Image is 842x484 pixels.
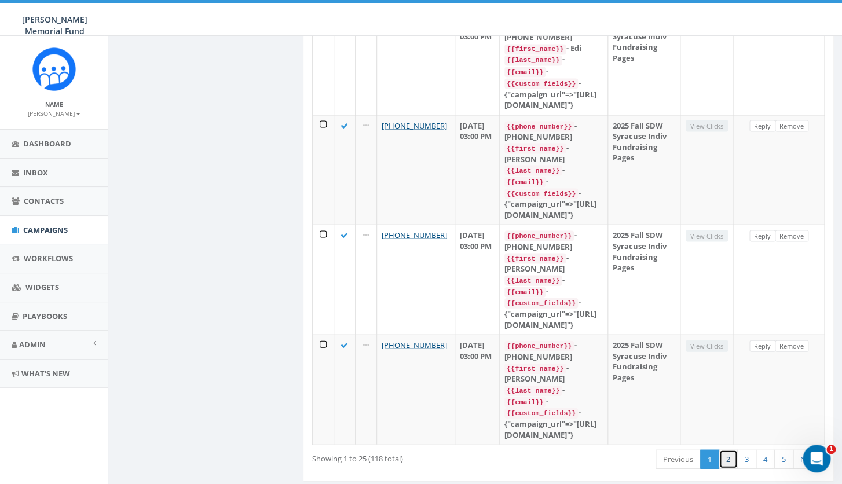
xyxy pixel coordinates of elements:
[504,287,546,297] code: {{email}}
[504,67,546,77] code: {{email}}
[793,449,825,468] a: Next
[455,15,500,114] td: [DATE] 03:00 PM
[756,449,775,468] a: 4
[504,385,562,395] code: {{last_name}}
[23,138,71,149] span: Dashboard
[749,340,775,352] a: Reply
[504,54,603,65] div: -
[504,164,603,175] div: -
[775,230,808,242] a: Remove
[382,339,447,350] a: [PHONE_NUMBER]
[608,15,680,114] td: 2025 Fall SDW Syracuse Indiv Fundraising Pages
[45,100,63,108] small: Name
[455,115,500,225] td: [DATE] 03:00 PM
[775,340,808,352] a: Remove
[504,274,603,285] div: -
[504,298,578,308] code: {{custom_fields}}
[749,230,775,242] a: Reply
[504,252,603,274] div: - [PERSON_NAME]
[504,188,578,199] code: {{custom_fields}}
[28,109,80,118] small: [PERSON_NAME]
[19,339,46,350] span: Admin
[504,275,562,285] code: {{last_name}}
[504,77,603,110] div: - {"campaign_url"=>"[URL][DOMAIN_NAME]"}
[504,177,546,187] code: {{email}}
[504,406,603,439] div: - {"campaign_url"=>"[URL][DOMAIN_NAME]"}
[608,224,680,334] td: 2025 Fall SDW Syracuse Indiv Fundraising Pages
[700,449,719,468] a: 1
[504,285,603,297] div: -
[608,334,680,444] td: 2025 Fall SDW Syracuse Indiv Fundraising Pages
[455,224,500,334] td: [DATE] 03:00 PM
[504,339,603,361] div: - [PHONE_NUMBER]
[504,384,603,395] div: -
[23,225,68,235] span: Campaigns
[24,196,64,206] span: Contacts
[504,44,566,54] code: {{first_name}}
[504,340,574,351] code: {{phone_number}}
[608,115,680,225] td: 2025 Fall SDW Syracuse Indiv Fundraising Pages
[455,334,500,444] td: [DATE] 03:00 PM
[504,65,603,77] div: -
[504,165,562,175] code: {{last_name}}
[737,449,756,468] a: 3
[719,449,738,468] a: 2
[504,121,574,131] code: {{phone_number}}
[504,55,562,65] code: {{last_name}}
[656,449,701,468] a: Previous
[775,120,808,132] a: Remove
[826,445,836,454] span: 1
[504,187,603,220] div: - {"campaign_url"=>"[URL][DOMAIN_NAME]"}
[774,449,793,468] a: 5
[504,397,546,407] code: {{email}}
[382,120,447,130] a: [PHONE_NUMBER]
[803,445,830,472] iframe: Intercom live chat
[504,142,603,164] div: - [PERSON_NAME]
[22,14,87,36] span: [PERSON_NAME] Memorial Fund
[312,448,515,464] div: Showing 1 to 25 (118 total)
[25,282,59,292] span: Widgets
[23,311,67,321] span: Playbooks
[382,229,447,240] a: [PHONE_NUMBER]
[504,78,578,89] code: {{custom_fields}}
[504,363,566,373] code: {{first_name}}
[504,120,603,142] div: - [PHONE_NUMBER]
[749,120,775,132] a: Reply
[504,362,603,384] div: - [PERSON_NAME]
[28,108,80,118] a: [PERSON_NAME]
[23,167,48,178] span: Inbox
[21,368,70,379] span: What's New
[504,229,603,251] div: - [PHONE_NUMBER]
[32,47,76,91] img: Rally_Corp_Icon.png
[504,175,603,187] div: -
[504,296,603,329] div: - {"campaign_url"=>"[URL][DOMAIN_NAME]"}
[504,395,603,407] div: -
[504,408,578,418] code: {{custom_fields}}
[504,230,574,241] code: {{phone_number}}
[504,43,603,54] div: - Edi
[504,253,566,263] code: {{first_name}}
[504,143,566,153] code: {{first_name}}
[24,253,73,263] span: Workflows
